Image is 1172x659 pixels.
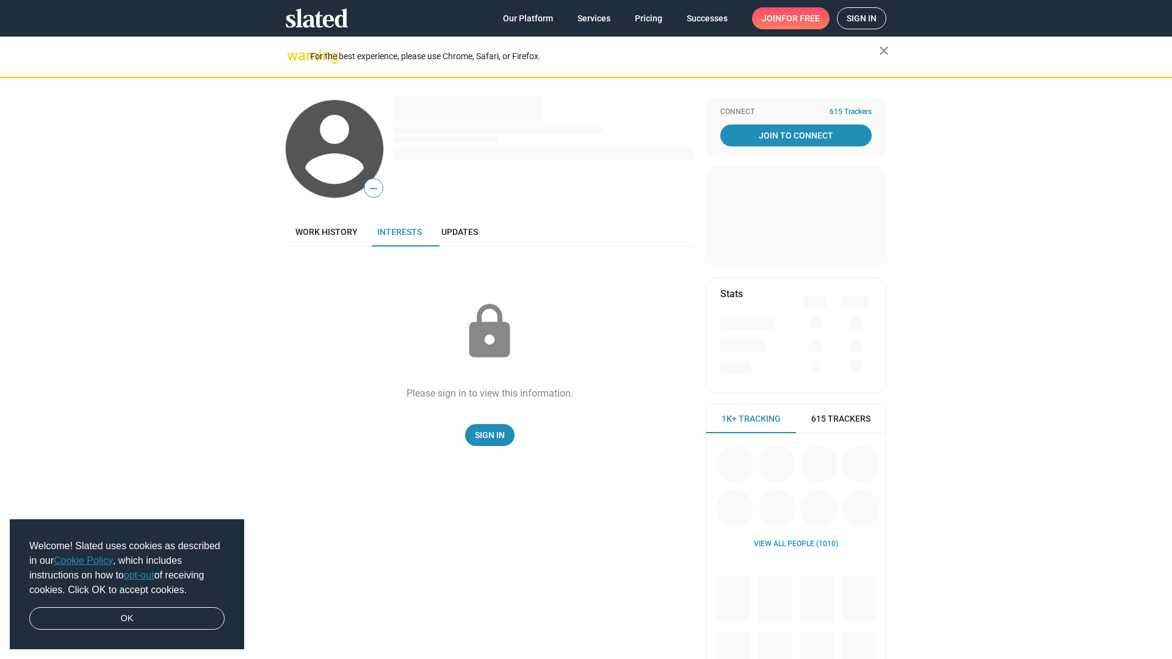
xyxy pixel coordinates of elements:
mat-icon: lock [459,301,520,362]
span: Pricing [635,7,662,29]
a: opt-out [124,570,154,580]
span: Services [577,7,610,29]
div: cookieconsent [10,519,244,650]
a: Services [568,7,620,29]
span: 615 Trackers [830,107,872,117]
span: 615 Trackers [811,413,870,425]
span: — [364,181,383,196]
span: Join To Connect [723,124,869,146]
a: Sign in [837,7,886,29]
mat-card-title: Stats [720,287,743,300]
a: dismiss cookie message [29,607,225,630]
a: Successes [677,7,737,29]
mat-icon: warning [287,48,302,63]
a: Sign In [465,424,515,446]
a: Updates [432,217,488,247]
a: Pricing [625,7,672,29]
span: Join [762,7,820,29]
a: Join To Connect [720,124,872,146]
a: Work history [286,217,367,247]
a: Joinfor free [752,7,830,29]
a: Cookie Policy [54,555,113,566]
mat-icon: close [877,43,891,58]
div: For the best experience, please use Chrome, Safari, or Firefox. [310,48,879,65]
a: View all People (1010) [754,539,838,549]
span: Sign in [847,8,877,29]
span: Sign In [475,424,505,446]
span: for free [781,7,820,29]
div: Connect [720,107,872,117]
span: 1K+ Tracking [722,413,781,425]
span: Successes [687,7,728,29]
span: Welcome! Slated uses cookies as described in our , which includes instructions on how to of recei... [29,539,225,597]
a: Interests [367,217,432,247]
span: Updates [441,227,478,237]
span: Our Platform [503,7,553,29]
span: Interests [377,227,422,237]
a: Our Platform [493,7,563,29]
span: Work history [295,227,358,237]
div: Please sign in to view this information. [407,387,573,400]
